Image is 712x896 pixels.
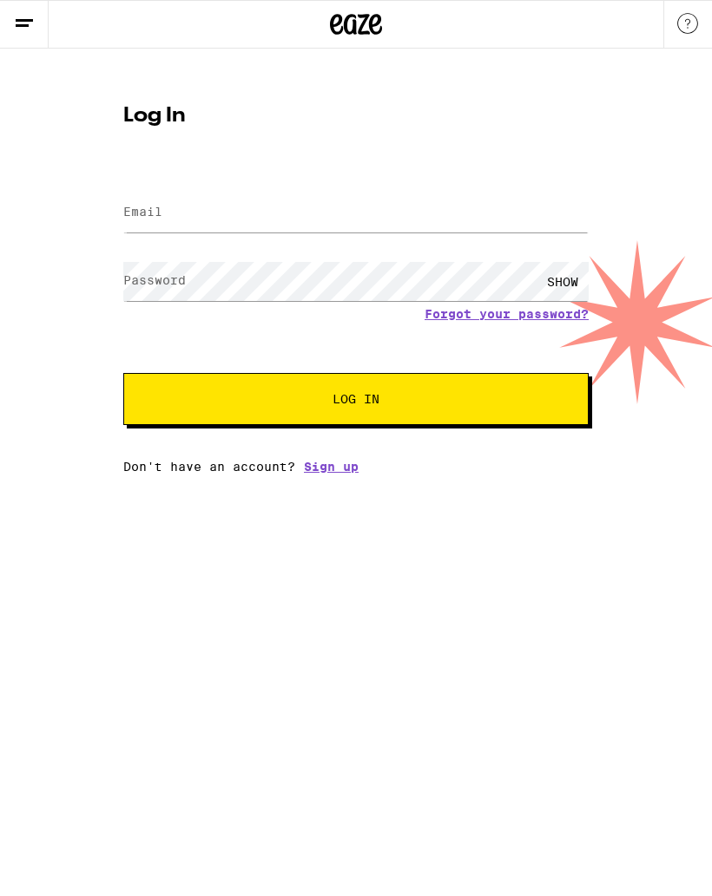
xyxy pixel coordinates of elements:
div: SHOW [537,262,589,301]
h1: Log In [123,106,589,127]
a: Forgot your password? [425,307,589,321]
a: Sign up [304,460,359,474]
span: Log In [333,393,379,405]
input: Email [123,193,589,232]
label: Password [123,273,186,287]
button: Log In [123,373,589,425]
div: Don't have an account? [123,460,589,474]
label: Email [123,205,162,219]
